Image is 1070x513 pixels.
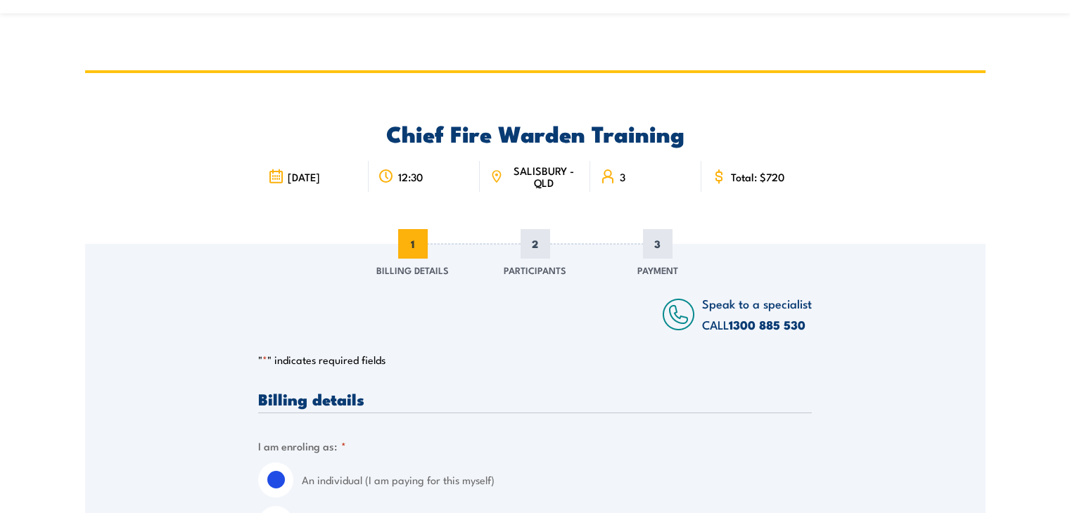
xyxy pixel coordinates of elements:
[504,263,566,277] span: Participants
[637,263,678,277] span: Payment
[258,391,812,407] h3: Billing details
[288,171,320,183] span: [DATE]
[507,164,580,188] span: SALISBURY - QLD
[731,171,784,183] span: Total: $720
[258,123,812,143] h2: Chief Fire Warden Training
[398,171,423,183] span: 12:30
[258,438,346,454] legend: I am enroling as:
[643,229,673,259] span: 3
[398,229,428,259] span: 1
[521,229,550,259] span: 2
[376,263,449,277] span: Billing Details
[729,316,805,334] a: 1300 885 530
[302,462,812,498] label: An individual (I am paying for this myself)
[620,171,625,183] span: 3
[702,294,812,333] span: Speak to a specialist CALL
[258,353,812,367] p: " " indicates required fields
